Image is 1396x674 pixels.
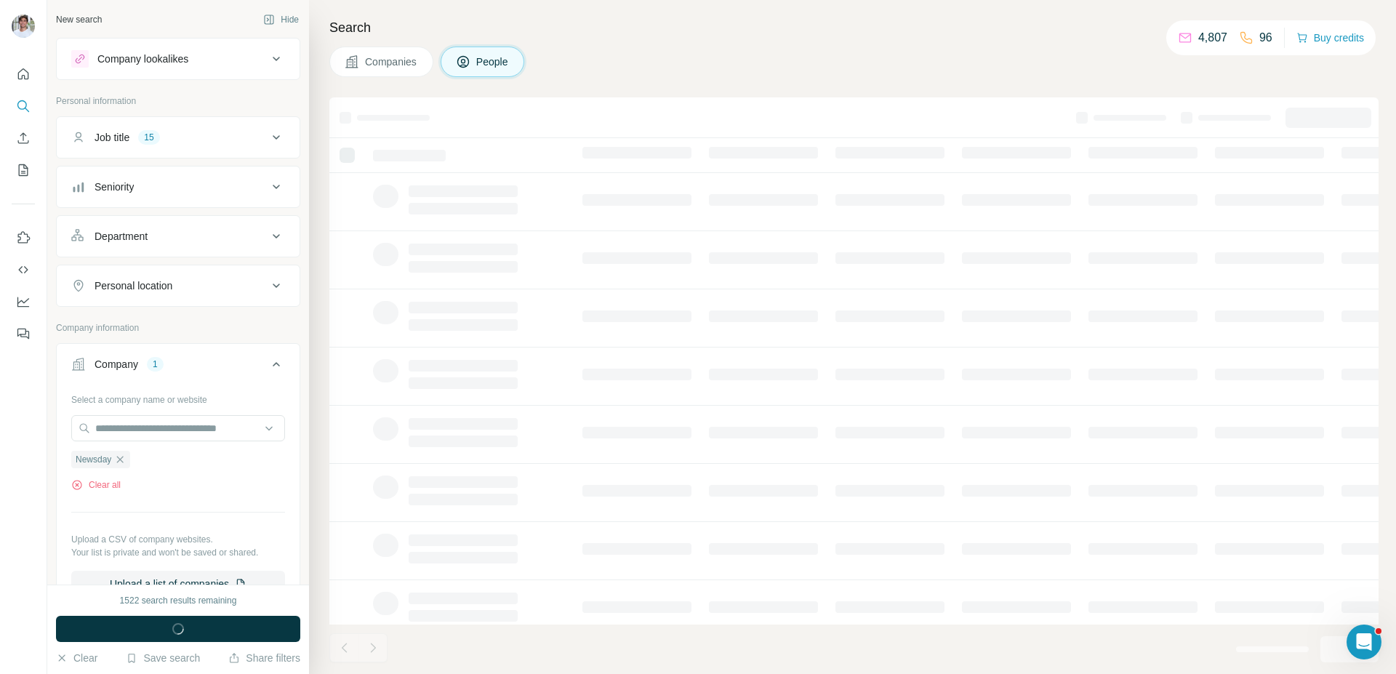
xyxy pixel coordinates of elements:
[95,180,134,194] div: Seniority
[12,289,35,315] button: Dashboard
[1296,28,1364,48] button: Buy credits
[120,594,237,607] div: 1522 search results remaining
[76,453,111,466] span: Newsday
[97,52,188,66] div: Company lookalikes
[126,651,200,665] button: Save search
[57,268,300,303] button: Personal location
[12,93,35,119] button: Search
[147,358,164,371] div: 1
[95,357,138,372] div: Company
[56,95,300,108] p: Personal information
[56,13,102,26] div: New search
[71,478,121,492] button: Clear all
[228,651,300,665] button: Share filters
[12,225,35,251] button: Use Surfe on LinkedIn
[12,61,35,87] button: Quick start
[95,229,148,244] div: Department
[138,131,159,144] div: 15
[57,347,300,388] button: Company1
[71,533,285,546] p: Upload a CSV of company websites.
[12,157,35,183] button: My lists
[56,321,300,334] p: Company information
[365,55,418,69] span: Companies
[57,120,300,155] button: Job title15
[12,257,35,283] button: Use Surfe API
[71,571,285,597] button: Upload a list of companies
[12,15,35,38] img: Avatar
[57,169,300,204] button: Seniority
[329,17,1379,38] h4: Search
[253,9,309,31] button: Hide
[95,278,172,293] div: Personal location
[1347,625,1381,659] iframe: Intercom live chat
[71,546,285,559] p: Your list is private and won't be saved or shared.
[71,388,285,406] div: Select a company name or website
[57,41,300,76] button: Company lookalikes
[1198,29,1227,47] p: 4,807
[12,125,35,151] button: Enrich CSV
[476,55,510,69] span: People
[57,219,300,254] button: Department
[12,321,35,347] button: Feedback
[1259,29,1272,47] p: 96
[95,130,129,145] div: Job title
[56,651,97,665] button: Clear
